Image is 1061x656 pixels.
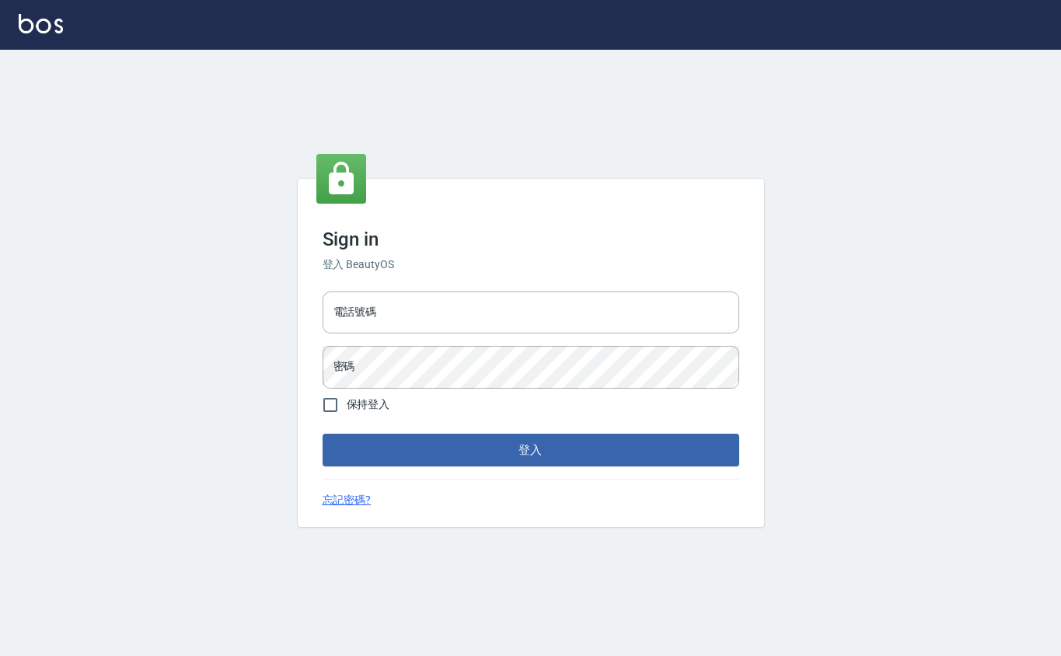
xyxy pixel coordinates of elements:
[323,434,739,466] button: 登入
[323,492,372,508] a: 忘記密碼?
[19,14,63,33] img: Logo
[347,396,390,413] span: 保持登入
[323,229,739,250] h3: Sign in
[323,256,739,273] h6: 登入 BeautyOS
